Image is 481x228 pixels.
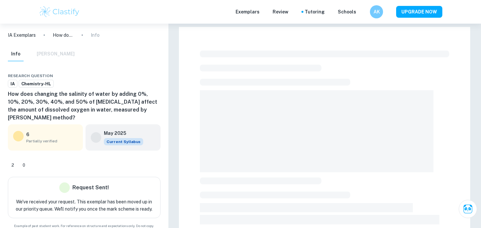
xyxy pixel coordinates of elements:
[8,73,53,79] span: Research question
[373,8,380,15] h6: AK
[26,131,29,138] p: 6
[13,198,155,213] p: We've received your request. This exemplar has been moved up in our priority queue. We'll notify ...
[305,8,325,15] a: Tutoring
[26,138,78,144] span: Partially verified
[19,162,29,169] span: 0
[72,184,109,192] h6: Request Sent!
[396,6,442,18] button: UPGRADE NOW
[8,81,17,87] span: IA
[104,138,143,145] div: This exemplar is based on the current syllabus. Feel free to refer to it for inspiration/ideas wh...
[361,10,365,13] button: Help and Feedback
[19,81,53,87] span: Chemistry-HL
[236,8,260,15] p: Exemplars
[338,8,356,15] a: Schools
[53,31,74,39] p: How does changing the salinity of water by adding 0%, 10%, 20%, 30%, 40%, and 50% of [MEDICAL_DAT...
[273,8,288,15] p: Review
[19,160,29,170] div: Dislike
[91,31,100,39] p: Info
[155,72,161,80] div: Report issue
[8,47,24,61] button: Info
[8,80,17,88] a: IA
[459,200,477,218] button: Ask Clai
[149,72,154,80] div: Unbookmark
[142,72,147,80] div: Download
[104,138,143,145] span: Current Syllabus
[8,162,18,169] span: 2
[8,90,161,122] h6: How does changing the salinity of water by adding 0%, 10%, 20%, 30%, 40%, and 50% of [MEDICAL_DAT...
[370,5,383,18] button: AK
[8,160,18,170] div: Like
[8,31,36,39] a: IA Exemplars
[136,72,141,80] div: Share
[104,130,138,137] h6: May 2025
[39,5,80,18] img: Clastify logo
[19,80,54,88] a: Chemistry-HL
